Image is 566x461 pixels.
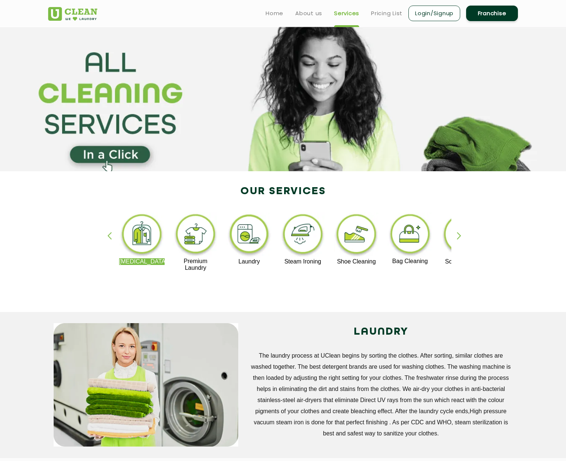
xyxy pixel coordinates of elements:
[226,212,272,258] img: laundry_cleaning_11zon.webp
[226,258,272,265] p: Laundry
[334,212,379,258] img: shoe_cleaning_11zon.webp
[119,212,165,258] img: dry_cleaning_11zon.webp
[54,323,238,447] img: service_main_image_11zon.webp
[249,323,512,341] h2: LAUNDRY
[48,7,97,21] img: UClean Laundry and Dry Cleaning
[173,212,218,258] img: premium_laundry_cleaning_11zon.webp
[387,212,433,258] img: bag_cleaning_11zon.webp
[280,212,326,258] img: steam_ironing_11zon.webp
[119,258,165,265] p: [MEDICAL_DATA]
[295,9,322,18] a: About us
[466,6,518,21] a: Franchise
[334,258,379,265] p: Shoe Cleaning
[371,9,402,18] a: Pricing List
[266,9,283,18] a: Home
[249,350,512,439] p: The laundry process at UClean begins by sorting the clothes. After sorting, similar clothes are w...
[408,6,460,21] a: Login/Signup
[173,258,218,271] p: Premium Laundry
[334,9,359,18] a: Services
[441,258,486,265] p: Sofa Cleaning
[280,258,326,265] p: Steam Ironing
[441,212,486,258] img: sofa_cleaning_11zon.webp
[387,258,433,265] p: Bag Cleaning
